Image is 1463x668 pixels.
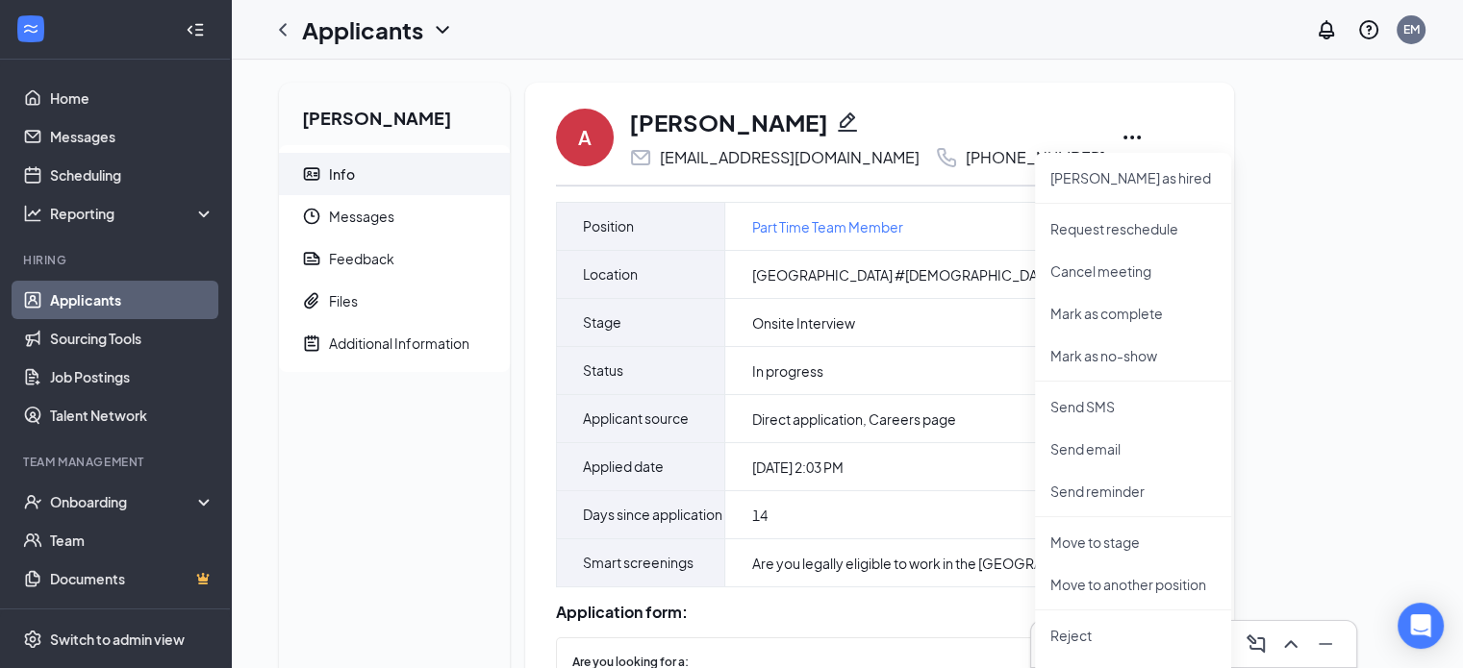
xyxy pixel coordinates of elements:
svg: Collapse [186,20,205,39]
p: Request reschedule [1050,219,1216,238]
svg: Email [629,146,652,169]
div: A [578,124,592,151]
span: Onsite Interview [752,313,855,333]
p: Mark as complete [1050,304,1216,323]
div: Application form: [556,603,1203,622]
span: Status [583,347,623,394]
div: Info [329,164,355,184]
p: Move to another position [1050,575,1216,594]
span: Applicant source [583,395,689,442]
span: Direct application, Careers page [752,409,956,429]
svg: ComposeMessage [1245,632,1268,656]
svg: ChevronLeft [271,18,294,41]
span: Smart screenings [583,539,694,586]
div: Open Intercom Messenger [1398,603,1444,649]
svg: Analysis [23,204,42,223]
span: [DATE] 2:03 PM [752,458,844,477]
div: Switch to admin view [50,630,185,649]
a: Team [50,521,214,559]
div: Additional Information [329,334,469,353]
a: Scheduling [50,156,214,194]
div: Team Management [23,454,211,470]
h1: [PERSON_NAME] [629,106,828,138]
a: Messages [50,117,214,156]
svg: UserCheck [23,492,42,511]
svg: QuestionInfo [1357,18,1380,41]
a: Applicants [50,281,214,319]
p: [PERSON_NAME] as hired [1050,168,1216,187]
p: Send reminder [1050,482,1216,501]
span: Location [583,251,638,298]
p: Cancel meeting [1050,261,1216,281]
p: Send SMS [1050,397,1216,416]
span: In progress [752,361,823,381]
span: Applied date [583,443,664,490]
a: ReportFeedback [279,237,510,280]
svg: Pencil [836,111,859,134]
span: Messages [329,195,494,237]
a: ClockMessages [279,195,510,237]
svg: NoteActive [302,334,321,353]
div: [EMAIL_ADDRESS][DOMAIN_NAME] [660,148,920,167]
div: Feedback [329,249,394,268]
a: NoteActiveAdditional Information [279,322,510,364]
svg: Phone [935,146,958,169]
span: Position [583,203,634,250]
p: Reject [1050,626,1216,645]
span: [GEOGRAPHIC_DATA] #[DEMOGRAPHIC_DATA] [752,265,1055,285]
a: Part Time Team Member [752,216,903,237]
a: PaperclipFiles [279,280,510,322]
div: Reporting [50,204,215,223]
svg: ContactCard [302,164,321,184]
a: Home [50,79,214,117]
svg: ChevronUp [1279,632,1302,656]
span: Stage [583,299,621,346]
a: ContactCardInfo [279,153,510,195]
h1: Applicants [302,13,423,46]
svg: Clock [302,207,321,226]
div: [PHONE_NUMBER] [966,148,1105,167]
div: EM [1403,21,1420,37]
svg: Notifications [1315,18,1338,41]
p: Send email [1050,439,1216,458]
svg: Ellipses [1121,126,1144,149]
svg: Report [302,249,321,268]
h2: [PERSON_NAME] [279,83,510,145]
div: Hiring [23,252,211,268]
span: 14 [752,506,768,525]
div: Onboarding [50,492,198,511]
button: ComposeMessage [1241,629,1272,659]
button: Minimize [1310,629,1341,659]
svg: Minimize [1314,632,1337,656]
p: Mark as no-show [1050,346,1216,365]
div: Are you legally eligible to work in the [GEOGRAPHIC_DATA]? : [752,554,1152,573]
svg: ChevronDown [431,18,454,41]
a: Sourcing Tools [50,319,214,358]
svg: Settings [23,630,42,649]
a: DocumentsCrown [50,559,214,598]
p: Move to stage [1050,532,1216,552]
svg: WorkstreamLogo [21,19,40,38]
a: SurveysCrown [50,598,214,636]
a: Job Postings [50,358,214,396]
span: Days since application [583,491,722,538]
a: Talent Network [50,396,214,434]
button: ChevronUp [1275,629,1306,659]
svg: Paperclip [302,291,321,310]
div: Files [329,291,358,310]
